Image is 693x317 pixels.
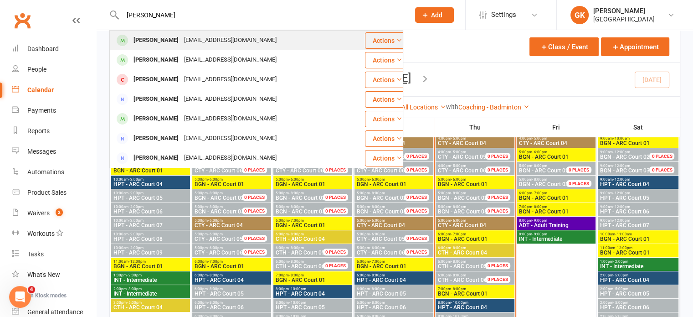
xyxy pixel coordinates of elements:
[128,232,144,236] span: - 2:00pm
[12,265,96,285] a: What's New
[451,177,466,182] span: - 6:00pm
[195,208,244,215] span: BGN - ARC Court 03
[437,287,513,291] span: 7:00pm
[518,232,594,236] span: 8:00pm
[181,73,279,86] div: [EMAIL_ADDRESS][DOMAIN_NAME]
[194,191,253,195] span: 5:00pm
[600,191,677,195] span: 9:00am
[437,236,513,242] span: BGN - ARC Court 01
[451,191,466,195] span: - 8:00pm
[194,218,269,223] span: 5:00pm
[451,136,466,140] span: - 5:00pm
[485,194,510,201] div: 0 PLACES
[113,236,188,242] span: HPT - ARC Court 08
[113,195,188,201] span: HPT - ARC Court 05
[242,166,267,173] div: 0 PLACES
[194,260,269,264] span: 6:00pm
[437,260,496,264] span: 6:00pm
[113,291,188,296] span: INT - Intermediate
[451,273,466,277] span: - 8:00pm
[600,140,677,146] span: BGN - ARC Court 01
[365,72,410,88] button: Actions
[195,167,243,174] span: CTY - ARC Court 06
[27,209,50,217] div: Waivers
[131,73,181,86] div: [PERSON_NAME]
[518,140,594,146] span: CTY - ARC Court 04
[356,218,431,223] span: 5:00pm
[276,167,324,174] span: CTY - ARC Court 06
[194,182,269,187] span: BGN - ARC Court 01
[649,166,674,173] div: 0 PLACES
[127,287,142,291] span: - 3:00pm
[437,182,513,187] span: BGN - ARC Court 01
[438,154,486,160] span: CTY - ARC Court 05
[194,246,253,250] span: 5:00pm
[28,286,35,293] span: 4
[27,45,59,52] div: Dashboard
[208,177,223,182] span: - 6:00pm
[649,153,674,160] div: 0 PLACES
[532,232,547,236] span: - 9:00pm
[437,150,496,154] span: 4:00pm
[131,34,181,47] div: [PERSON_NAME]
[485,276,510,283] div: 0 PLACES
[485,208,510,214] div: 0 PLACES
[593,7,655,15] div: [PERSON_NAME]
[600,264,677,269] span: INT - Intermediate
[275,273,350,277] span: 7:00pm
[600,209,677,214] span: HPT - ARC Court 06
[275,236,350,242] span: CTH - ARC Court 04
[404,166,429,173] div: 0 PLACES
[600,182,677,187] span: HPT - ARC Court 04
[370,191,385,195] span: - 8:00pm
[289,287,306,291] span: - 10:00pm
[113,264,188,269] span: BGN - ARC Court 01
[600,277,677,283] span: HPT - ARC Court 04
[27,189,67,196] div: Product Sales
[128,205,144,209] span: - 2:00pm
[485,153,510,160] div: 0 PLACES
[438,208,488,215] span: BGN - ARC Court 03
[458,104,529,111] a: Coaching - Badminton
[370,273,385,277] span: - 8:00pm
[600,236,677,242] span: BGN - ARC Court 01
[518,205,594,209] span: 7:00pm
[356,246,415,250] span: 5:00pm
[518,150,594,154] span: 5:00pm
[12,121,96,141] a: Reports
[518,218,594,223] span: 8:00pm
[27,107,56,114] div: Payments
[437,250,513,255] span: CTH - ARC Court 04
[438,277,487,283] span: CTH - ARC Court 06
[289,218,304,223] span: - 7:00pm
[181,93,279,106] div: [EMAIL_ADDRESS][DOMAIN_NAME]
[404,235,429,242] div: 0 PLACES
[275,232,350,236] span: 6:00pm
[370,246,385,250] span: - 6:00pm
[276,249,325,256] span: CTH - ARC Court 05
[437,273,496,277] span: 6:00pm
[356,205,415,209] span: 5:00pm
[437,205,496,209] span: 5:00pm
[451,218,466,223] span: - 6:00pm
[195,249,243,256] span: CTY - ARC Court 06
[600,287,677,291] span: 2:00pm
[208,246,223,250] span: - 6:00pm
[323,262,348,269] div: 0 PLACES
[113,218,188,223] span: 10:00am
[518,223,594,228] span: ADT - Adult Training
[131,151,181,165] div: [PERSON_NAME]
[56,208,63,216] span: 2
[485,166,510,173] div: 0 PLACES
[356,177,431,182] span: 5:00pm
[194,291,269,296] span: HPT - ARC Court 05
[275,260,334,264] span: 6:00pm
[128,260,146,264] span: - 12:00pm
[451,246,466,250] span: - 8:00pm
[357,249,405,256] span: CTY - ARC Court 06
[437,191,496,195] span: 5:00pm
[431,11,442,19] span: Add
[529,37,599,56] button: Class / Event
[532,218,547,223] span: - 9:00pm
[365,111,410,127] button: Actions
